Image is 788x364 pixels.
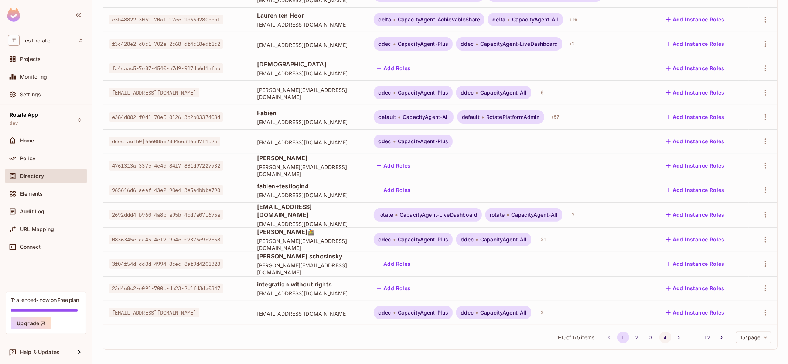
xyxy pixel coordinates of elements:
span: Home [20,138,34,144]
div: … [688,334,699,341]
span: CapacityAgent-All [511,212,558,218]
span: [EMAIL_ADDRESS][DOMAIN_NAME] [109,88,199,97]
span: [EMAIL_ADDRESS][DOMAIN_NAME] [257,139,362,146]
div: + 2 [535,307,547,319]
button: Go to page 3 [645,332,657,343]
div: + 6 [535,87,547,99]
button: Add Roles [374,184,414,196]
span: CapacityAgent-Plus [398,90,448,96]
span: [PERSON_NAME] [257,154,362,162]
span: [EMAIL_ADDRESS][DOMAIN_NAME] [257,21,362,28]
button: Add Instance Roles [663,258,727,270]
span: 965616d6-aeaf-43e2-90e4-3e5a4bbbe798 [109,185,223,195]
span: fabien+testlogin4 [257,182,362,190]
div: + 2 [566,38,578,50]
button: Add Instance Roles [663,160,727,172]
span: 1 - 15 of 175 items [557,333,594,341]
span: ddec_auth0|666085828d4e6316ed7f1b2a [109,137,220,146]
button: Add Instance Roles [663,38,727,50]
button: Add Instance Roles [663,87,727,99]
button: Add Roles [374,282,414,294]
span: ddec [378,90,391,96]
button: Add Instance Roles [663,14,727,25]
span: [EMAIL_ADDRESS][DOMAIN_NAME] [257,220,362,227]
span: CapacityAgent-Plus [398,237,448,243]
span: f3c428e2-d0c1-702e-2c68-df4c18edf1c2 [109,39,223,49]
button: Go to page 2 [631,332,643,343]
nav: pagination navigation [602,332,729,343]
div: + 16 [567,14,580,25]
span: T [8,35,20,46]
span: ddec [378,237,391,243]
span: Audit Log [20,209,44,214]
span: rotate [378,212,393,218]
span: ddec [378,310,391,316]
span: [EMAIL_ADDRESS][DOMAIN_NAME] [109,308,199,317]
span: Settings [20,92,41,97]
div: + 57 [548,111,562,123]
span: ddec [378,41,391,47]
button: Add Instance Roles [663,111,727,123]
span: URL Mapping [20,226,54,232]
span: ddec [461,41,474,47]
button: Add Instance Roles [663,135,727,147]
span: 3f04f54d-dd8d-4994-8cec-8af9d4201328 [109,259,223,269]
span: 23d4e8c2-e091-700b-da23-2c1fd3da0347 [109,284,223,293]
button: Add Instance Roles [663,184,727,196]
span: 2692ddd4-b960-4a8b-a95b-4cd7a07f675a [109,210,223,220]
button: Upgrade [11,317,51,329]
span: c3b48822-3061-70af-17cc-1d66d280eebf [109,15,223,24]
div: + 2 [566,209,578,221]
span: fa4caac5-7e87-4540-a7d9-917db6d1afab [109,63,223,73]
button: Add Roles [374,62,414,74]
span: delta [378,17,391,23]
button: Add Instance Roles [663,234,727,245]
span: Policy [20,155,35,161]
span: 4761313a-337c-4e4d-84f7-831d97227a32 [109,161,223,171]
button: Go to page 12 [702,332,713,343]
span: CapacityAgent-All [480,90,527,96]
div: + 21 [535,234,549,245]
span: Monitoring [20,74,47,80]
span: Lauren ten Hoor [257,11,362,20]
span: default [462,114,480,120]
div: Trial ended- now on Free plan [11,296,79,303]
span: RotatePlatformAdmin [486,114,540,120]
span: CapacityAgent-LiveDashboard [400,212,477,218]
span: [EMAIL_ADDRESS][DOMAIN_NAME] [257,119,362,126]
button: Add Instance Roles [663,282,727,294]
span: integration.without.rights [257,280,362,288]
span: Rotate App [10,112,38,118]
span: default [378,114,396,120]
button: Add Roles [374,160,414,172]
span: [PERSON_NAME][EMAIL_ADDRESS][DOMAIN_NAME] [257,237,362,251]
button: Go to page 5 [673,332,685,343]
span: ddec [461,90,474,96]
button: Add Roles [374,258,414,270]
span: [DEMOGRAPHIC_DATA] [257,60,362,68]
span: [PERSON_NAME][EMAIL_ADDRESS][DOMAIN_NAME] [257,86,362,100]
span: Elements [20,191,43,197]
span: CapacityAgent-Plus [398,41,448,47]
span: [EMAIL_ADDRESS][DOMAIN_NAME] [257,192,362,199]
span: Connect [20,244,41,250]
span: CapacityAgent-AchievableShare [398,17,480,23]
span: dev [10,120,18,126]
span: CapacityAgent-LiveDashboard [480,41,558,47]
span: [PERSON_NAME]🚵 [257,228,362,236]
span: ddec [378,138,391,144]
span: ddec [461,237,474,243]
span: CapacityAgent-All [480,237,527,243]
span: ddec [461,310,474,316]
span: delta [492,17,505,23]
span: [PERSON_NAME][EMAIL_ADDRESS][DOMAIN_NAME] [257,262,362,276]
button: Go to page 4 [659,332,671,343]
button: Add Instance Roles [663,62,727,74]
span: CapacityAgent-Plus [398,310,448,316]
span: Directory [20,173,44,179]
span: rotate [490,212,505,218]
span: Projects [20,56,41,62]
span: [EMAIL_ADDRESS][DOMAIN_NAME] [257,310,362,317]
span: 0836345e-ac45-4ef7-9b4c-07376e9e7558 [109,235,223,244]
span: [EMAIL_ADDRESS][DOMAIN_NAME] [257,70,362,77]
